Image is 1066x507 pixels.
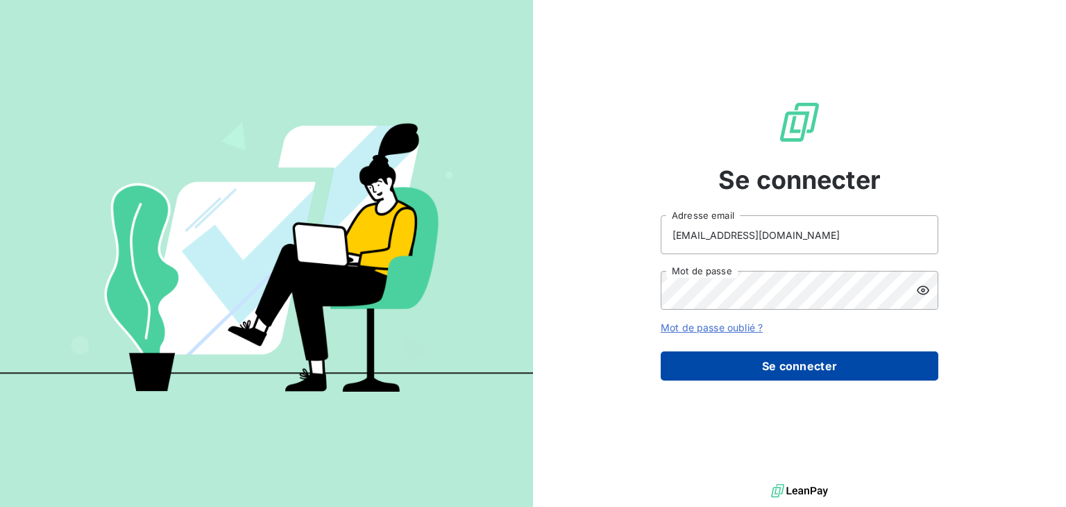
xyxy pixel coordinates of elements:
button: Se connecter [661,351,938,381]
a: Mot de passe oublié ? [661,322,763,333]
img: Logo LeanPay [777,100,822,144]
span: Se connecter [718,161,881,199]
img: logo [771,481,828,501]
input: placeholder [661,215,938,254]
